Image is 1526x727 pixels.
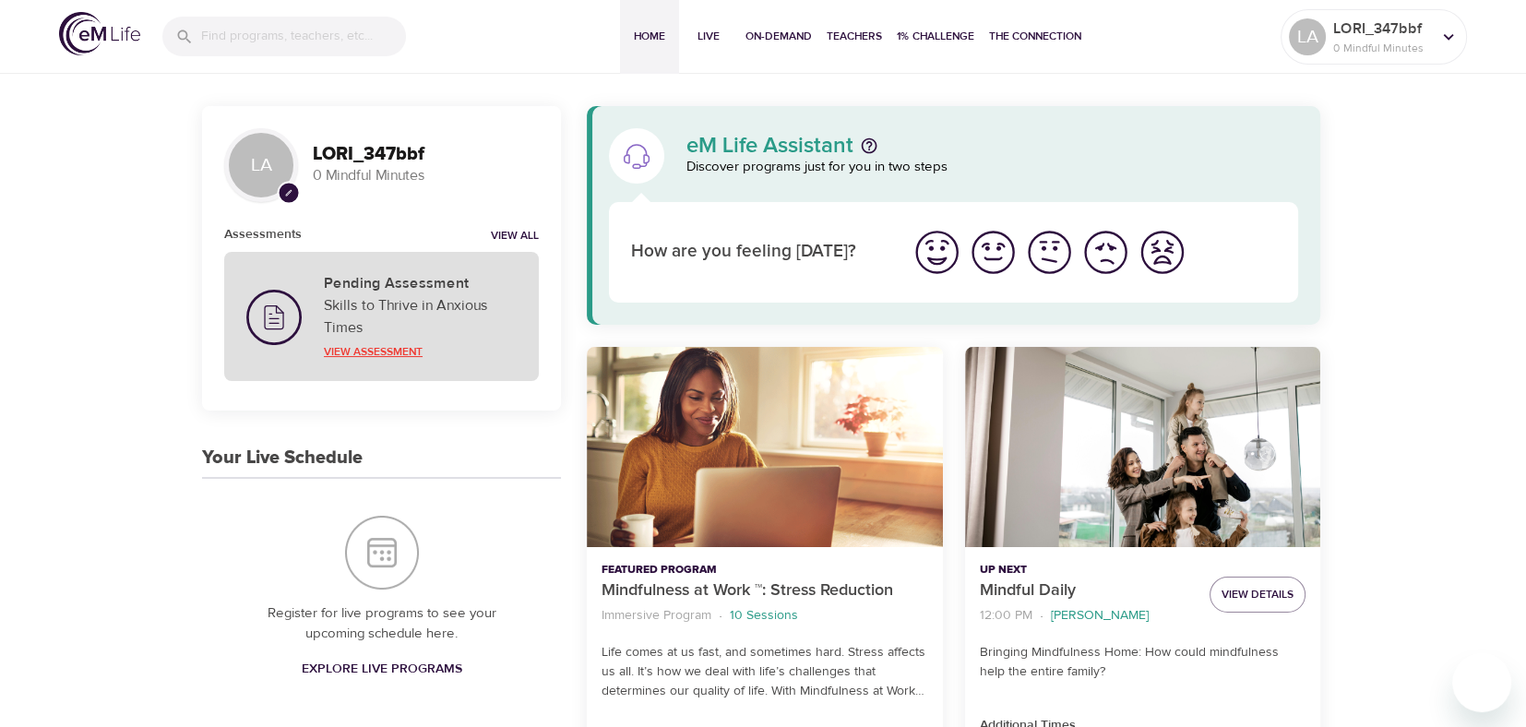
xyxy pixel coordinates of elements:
[980,578,1195,603] p: Mindful Daily
[686,135,853,157] p: eM Life Assistant
[1452,653,1511,712] iframe: Button to launch messaging window
[324,294,517,339] p: Skills to Thrive in Anxious Times
[1134,224,1190,280] button: I'm feeling worst
[294,652,470,686] a: Explore Live Programs
[980,643,1305,682] p: Bringing Mindfulness Home: How could mindfulness help the entire family?
[1021,224,1078,280] button: I'm feeling ok
[968,227,1019,278] img: good
[324,274,517,293] h5: Pending Assessment
[1222,585,1294,604] span: View Details
[1051,606,1149,626] p: [PERSON_NAME]
[980,603,1195,628] nav: breadcrumb
[719,603,722,628] li: ·
[239,603,524,645] p: Register for live programs to see your upcoming schedule here.
[313,165,539,186] p: 0 Mindful Minutes
[224,128,298,202] div: LA
[1210,577,1305,613] button: View Details
[201,17,406,56] input: Find programs, teachers, etc...
[602,643,927,701] p: Life comes at us fast, and sometimes hard. Stress affects us all. It’s how we deal with life’s ch...
[631,239,887,266] p: How are you feeling [DATE]?
[345,516,419,590] img: Your Live Schedule
[989,27,1081,46] span: The Connection
[1078,224,1134,280] button: I'm feeling bad
[827,27,882,46] span: Teachers
[202,447,363,469] h3: Your Live Schedule
[602,578,927,603] p: Mindfulness at Work ™: Stress Reduction
[302,658,462,681] span: Explore Live Programs
[59,12,140,55] img: logo
[1024,227,1075,278] img: ok
[627,27,672,46] span: Home
[602,562,927,578] p: Featured Program
[602,606,711,626] p: Immersive Program
[1040,603,1043,628] li: ·
[587,347,942,547] button: Mindfulness at Work ™: Stress Reduction
[965,347,1320,547] button: Mindful Daily
[745,27,812,46] span: On-Demand
[491,229,539,244] a: View all notifications
[602,603,927,628] nav: breadcrumb
[1137,227,1187,278] img: worst
[897,27,974,46] span: 1% Challenge
[224,224,302,244] h6: Assessments
[686,27,731,46] span: Live
[912,227,962,278] img: great
[1080,227,1131,278] img: bad
[313,144,539,165] h3: LORI_347bbf
[622,141,651,171] img: eM Life Assistant
[965,224,1021,280] button: I'm feeling good
[1333,40,1431,56] p: 0 Mindful Minutes
[980,562,1195,578] p: Up Next
[1289,18,1326,55] div: LA
[324,343,517,360] p: View Assessment
[909,224,965,280] button: I'm feeling great
[730,606,798,626] p: 10 Sessions
[1333,18,1431,40] p: LORI_347bbf
[980,606,1032,626] p: 12:00 PM
[686,157,1298,178] p: Discover programs just for you in two steps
